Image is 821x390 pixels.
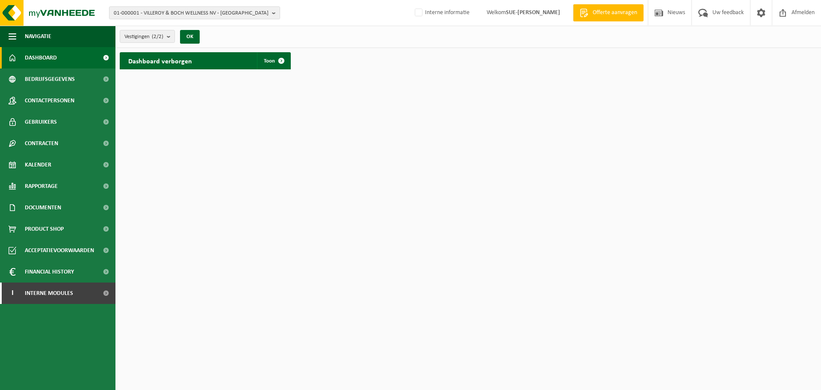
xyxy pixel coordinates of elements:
h2: Dashboard verborgen [120,52,201,69]
span: Vestigingen [124,30,163,43]
span: Interne modules [25,283,73,304]
span: Bedrijfsgegevens [25,68,75,90]
span: Product Shop [25,218,64,240]
a: Toon [257,52,290,69]
span: Navigatie [25,26,51,47]
button: OK [180,30,200,44]
span: Documenten [25,197,61,218]
span: I [9,283,16,304]
span: Acceptatievoorwaarden [25,240,94,261]
a: Offerte aanvragen [573,4,644,21]
button: Vestigingen(2/2) [120,30,175,43]
count: (2/2) [152,34,163,39]
label: Interne informatie [413,6,470,19]
span: Gebruikers [25,111,57,133]
span: Offerte aanvragen [591,9,639,17]
span: Kalender [25,154,51,176]
span: 01-000001 - VILLEROY & BOCH WELLNESS NV - [GEOGRAPHIC_DATA] [114,7,269,20]
span: Financial History [25,261,74,283]
span: Contactpersonen [25,90,74,111]
span: Rapportage [25,176,58,197]
span: Toon [264,58,275,64]
span: Contracten [25,133,58,154]
span: Dashboard [25,47,57,68]
strong: SUE-[PERSON_NAME] [506,9,560,16]
button: 01-000001 - VILLEROY & BOCH WELLNESS NV - [GEOGRAPHIC_DATA] [109,6,280,19]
